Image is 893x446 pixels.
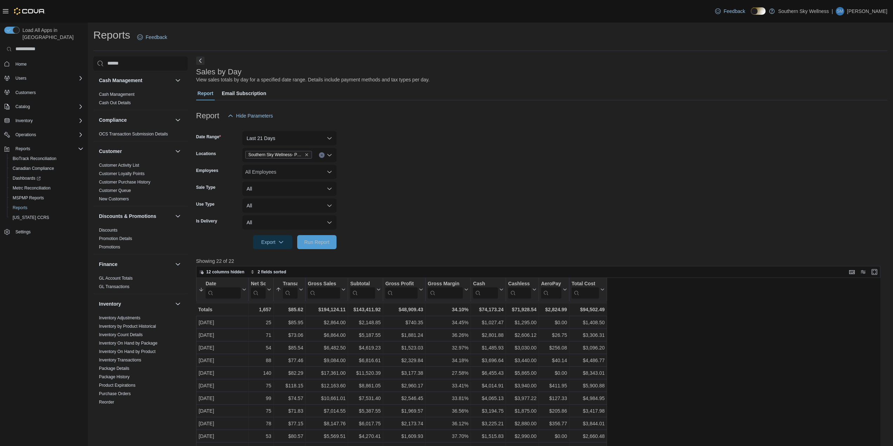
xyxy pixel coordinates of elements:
[99,171,145,177] span: Customer Loyalty Points
[308,344,346,352] div: $6,482.50
[99,300,172,307] button: Inventory
[99,300,121,307] h3: Inventory
[473,331,504,339] div: $2,801.88
[15,104,30,109] span: Catalog
[1,87,86,98] button: Customers
[99,315,140,320] a: Inventory Adjustments
[4,56,84,255] nav: Complex example
[385,280,418,298] div: Gross Profit
[473,381,504,390] div: $4,014.91
[836,7,844,15] div: Stan Martin
[257,235,288,249] span: Export
[99,383,135,388] a: Product Expirations
[196,218,217,224] label: Is Delivery
[428,369,468,377] div: 27.58%
[99,261,118,268] h3: Finance
[93,274,188,294] div: Finance
[10,164,57,173] a: Canadian Compliance
[196,56,205,65] button: Next
[572,280,605,298] button: Total Cost
[99,349,155,354] a: Inventory On Hand by Product
[870,268,879,276] button: Enter fullscreen
[93,161,188,206] div: Customer
[99,180,151,185] a: Customer Purchase History
[196,258,887,265] p: Showing 22 of 22
[242,131,336,145] button: Last 21 Days
[196,168,218,173] label: Employees
[308,280,340,287] div: Gross Sales
[1,144,86,154] button: Reports
[251,280,271,298] button: Net Sold
[13,131,39,139] button: Operations
[1,227,86,237] button: Settings
[15,61,27,67] span: Home
[350,356,381,365] div: $6,816.61
[10,164,84,173] span: Canadian Compliance
[572,280,599,298] div: Total Cost
[473,280,498,298] div: Cash
[276,305,303,314] div: $85.62
[174,76,182,85] button: Cash Management
[251,331,271,339] div: 71
[14,8,45,15] img: Cova
[99,117,172,124] button: Compliance
[541,331,567,339] div: $26.75
[10,204,84,212] span: Reports
[174,147,182,155] button: Customer
[7,173,86,183] a: Dashboards
[251,305,271,314] div: 1,657
[13,74,84,82] span: Users
[15,146,30,152] span: Reports
[174,300,182,308] button: Inventory
[473,280,498,287] div: Cash
[242,215,336,229] button: All
[99,92,134,97] a: Cash Management
[199,344,246,352] div: [DATE]
[199,356,246,365] div: [DATE]
[13,195,44,201] span: MSPMP Reports
[251,369,271,377] div: 140
[385,305,423,314] div: $48,909.43
[99,276,133,281] a: GL Account Totals
[541,369,567,377] div: $0.00
[10,174,84,182] span: Dashboards
[508,344,537,352] div: $3,030.00
[196,185,215,190] label: Sale Type
[473,305,504,314] div: $74,173.24
[385,381,423,390] div: $2,960.17
[99,358,141,362] a: Inventory Transactions
[99,148,172,155] button: Customer
[20,27,84,41] span: Load All Apps in [GEOGRAPHIC_DATA]
[99,366,129,371] a: Package Details
[508,381,537,390] div: $3,940.00
[541,305,567,314] div: $2,824.99
[199,381,246,390] div: [DATE]
[99,77,142,84] h3: Cash Management
[508,280,531,298] div: Cashless ATM
[13,74,29,82] button: Users
[473,356,504,365] div: $3,696.64
[7,213,86,222] button: [US_STATE] CCRS
[508,356,537,365] div: $3,440.00
[248,268,289,276] button: 2 fields sorted
[242,199,336,213] button: All
[99,245,120,249] a: Promotions
[10,184,84,192] span: Metrc Reconciliation
[319,152,325,158] button: Clear input
[99,324,156,329] span: Inventory by Product Historical
[308,394,346,402] div: $10,661.01
[508,305,537,314] div: $71,928.54
[13,227,84,236] span: Settings
[508,331,537,339] div: $2,606.12
[308,331,346,339] div: $6,864.00
[428,280,468,298] button: Gross Margin
[10,174,44,182] a: Dashboards
[473,280,504,298] button: Cash
[572,381,605,390] div: $5,900.88
[10,184,53,192] a: Metrc Reconciliation
[350,318,381,327] div: $2,148.85
[206,269,245,275] span: 12 columns hidden
[541,280,561,287] div: AeroPay
[13,215,49,220] span: [US_STATE] CCRS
